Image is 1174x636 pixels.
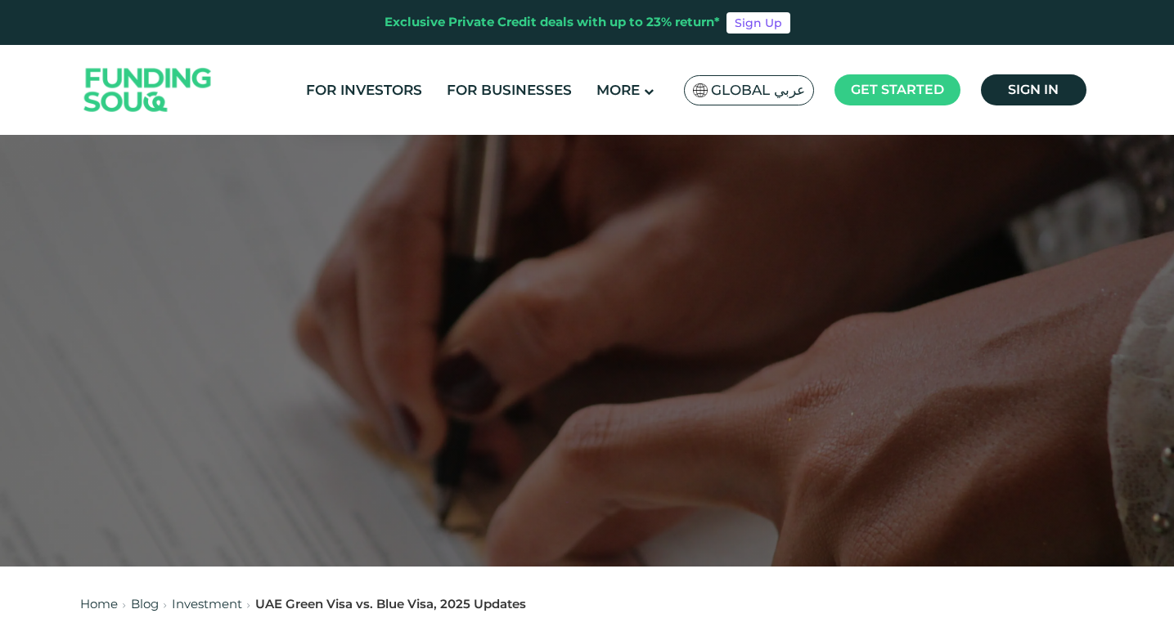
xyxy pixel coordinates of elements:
[693,83,708,97] img: SA Flag
[80,596,118,611] a: Home
[596,82,640,98] span: More
[851,82,944,97] span: Get started
[711,81,805,100] span: Global عربي
[255,595,526,614] div: UAE Green Visa vs. Blue Visa, 2025 Updates
[385,13,720,32] div: Exclusive Private Credit deals with up to 23% return*
[981,74,1086,105] a: Sign in
[68,49,228,132] img: Logo
[302,77,426,104] a: For Investors
[1008,82,1059,97] span: Sign in
[131,596,159,611] a: Blog
[172,596,242,611] a: Investment
[443,77,576,104] a: For Businesses
[726,12,790,34] a: Sign Up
